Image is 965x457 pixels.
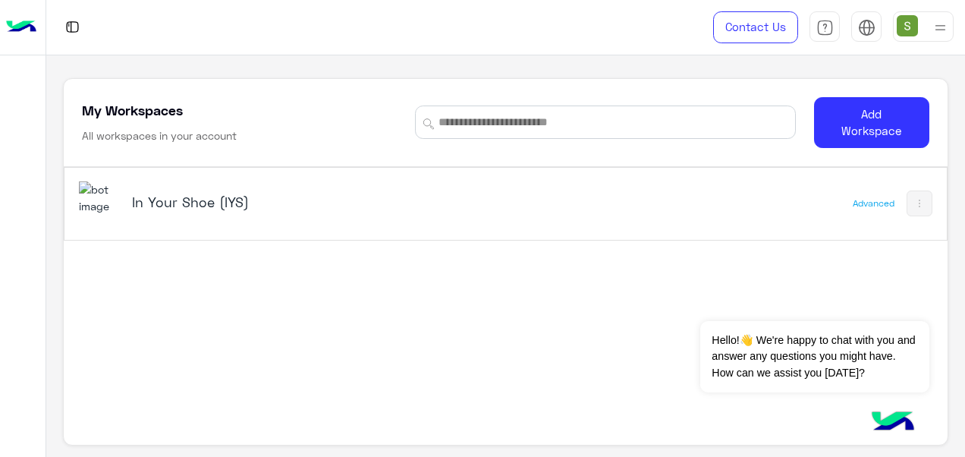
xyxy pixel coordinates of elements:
h6: All workspaces in your account [82,128,237,143]
img: profile [931,18,950,37]
img: userImage [897,15,918,36]
div: Advanced [853,197,894,210]
span: Hello!👋 We're happy to chat with you and answer any questions you might have. How can we assist y... [700,321,929,392]
img: Logo [6,11,36,43]
img: 923305001092802 [79,181,120,214]
a: Contact Us [713,11,798,43]
a: tab [809,11,840,43]
img: hulul-logo.png [866,396,919,449]
img: tab [858,19,875,36]
h5: My Workspaces [82,101,183,119]
img: tab [63,17,82,36]
img: tab [816,19,834,36]
button: Add Workspace [814,97,929,148]
h5: In Your Shoe (IYS) [132,193,439,211]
